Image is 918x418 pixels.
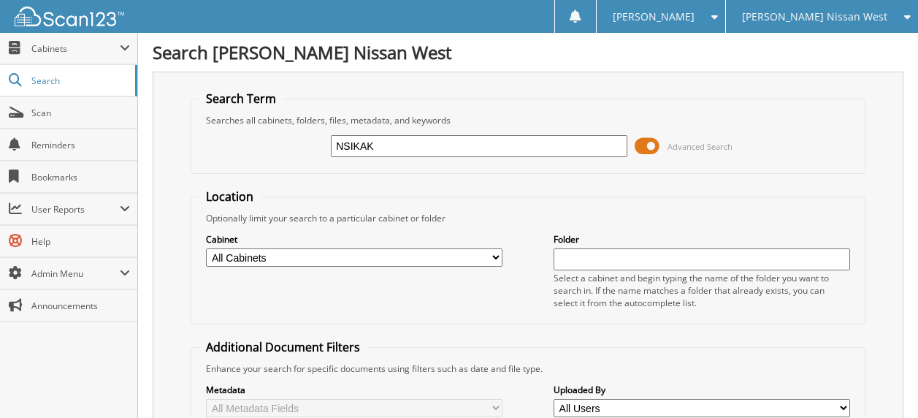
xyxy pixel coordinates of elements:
[31,75,128,87] span: Search
[199,91,283,107] legend: Search Term
[554,384,850,396] label: Uploaded By
[206,233,502,246] label: Cabinet
[31,203,120,216] span: User Reports
[199,339,367,355] legend: Additional Document Filters
[742,12,887,21] span: [PERSON_NAME] Nissan West
[15,7,124,26] img: scan123-logo-white.svg
[199,212,857,224] div: Optionally limit your search to a particular cabinet or folder
[199,189,261,205] legend: Location
[31,107,130,119] span: Scan
[153,40,903,64] h1: Search [PERSON_NAME] Nissan West
[554,272,850,309] div: Select a cabinet and begin typing the name of the folder you want to search in. If the name match...
[554,233,850,246] label: Folder
[668,141,733,152] span: Advanced Search
[31,139,130,151] span: Reminders
[199,362,857,375] div: Enhance your search for specific documents using filters such as date and file type.
[613,12,695,21] span: [PERSON_NAME]
[31,300,130,312] span: Announcements
[31,235,130,248] span: Help
[31,267,120,280] span: Admin Menu
[206,384,502,396] label: Metadata
[199,114,857,126] div: Searches all cabinets, folders, files, metadata, and keywords
[31,171,130,183] span: Bookmarks
[31,42,120,55] span: Cabinets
